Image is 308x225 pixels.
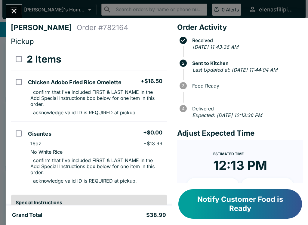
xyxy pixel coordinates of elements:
h3: 2 Items [27,53,61,65]
h5: Gisantes [28,130,51,137]
span: Delivered [189,106,303,111]
p: I acknowledge valid ID is REQUIRED at pickup. [30,109,137,116]
em: Last Updated at: [DATE] 11:44:04 AM [192,67,277,73]
h4: Adjust Expected Time [177,129,303,138]
p: I acknowledge valid ID is REQUIRED at pickup. [30,178,137,184]
button: Notify Customer Food is Ready [178,189,302,219]
span: Received [189,38,303,43]
h5: Chicken Adobo Fried Rice Omelette [28,79,122,86]
h4: [PERSON_NAME] [11,23,77,32]
span: Pickup [11,37,34,46]
p: 16oz [30,140,41,146]
em: Expected: [DATE] 12:13:36 PM [192,112,262,118]
h4: Order Activity [177,23,303,32]
h5: + $16.50 [141,78,162,85]
text: 4 [182,106,184,111]
p: + $13.99 [143,140,162,146]
time: 12:13 PM [213,158,267,173]
span: Sent to Kitchen [189,60,303,66]
em: [DATE] 11:43:36 AM [192,44,238,50]
p: I confirm that I've included FIRST & LAST NAME in the Add Special Instructions box below for one ... [30,89,162,107]
h5: $38.99 [146,211,166,219]
button: + 10 [187,178,239,193]
h4: Order # 782164 [77,23,128,32]
text: 3 [182,83,184,88]
span: Food Ready [189,83,303,88]
h5: + $0.00 [143,129,162,136]
table: orders table [11,48,167,190]
h6: Special Instructions [16,199,162,205]
p: I confirm that I've included FIRST & LAST NAME in the Add Special Instructions box below for one ... [30,157,162,175]
p: No White Rice [30,149,63,155]
h5: Grand Total [12,211,42,219]
span: Estimated Time [213,152,244,156]
text: 2 [182,61,184,66]
button: + 20 [241,178,294,193]
button: Close [6,5,22,18]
